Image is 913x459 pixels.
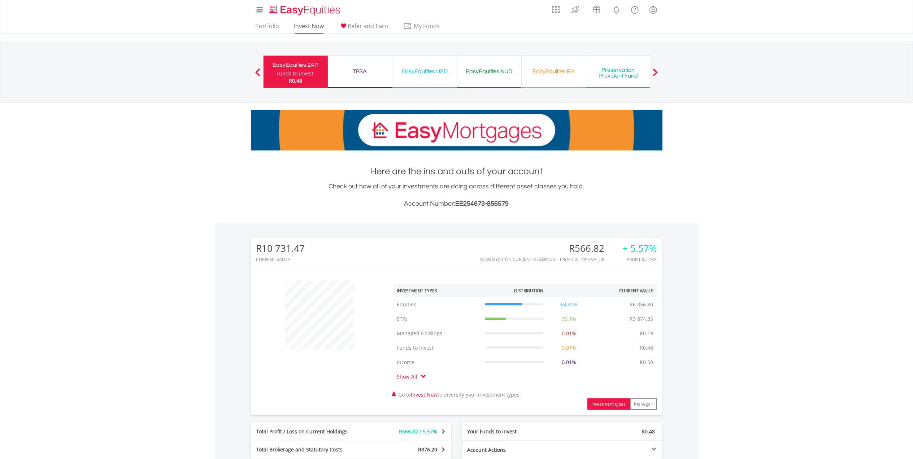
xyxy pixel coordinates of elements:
a: Invest Now [291,22,327,34]
td: R0.19 [636,326,657,341]
div: Check out how all of your investments are doing across different asset classes you hold. [251,182,662,209]
td: R0.50 [636,355,657,370]
div: EasyEquities AUD [461,66,517,76]
div: Funds to invest: [277,70,315,77]
img: EasyMortage Promotion Banner [251,110,662,150]
div: Preservation Provident Fund [591,67,646,79]
a: Invest Now [411,391,438,398]
div: Total Brokerage and Statutory Costs [251,446,368,453]
th: Current Value [591,284,657,297]
a: Notifications [607,2,626,16]
img: EasyEquities_Logo.png [268,4,343,16]
div: Account Actions [462,446,562,454]
div: Go to to diversify your investment types. [388,277,662,410]
div: TFSA [332,66,388,76]
span: R0.48 [289,77,302,84]
div: Your Funds to Invest [462,428,562,435]
a: AppsGrid [547,2,565,13]
a: FAQ's and Support [626,2,644,16]
a: Portfolio [253,22,282,34]
span: My Funds [403,21,451,31]
td: 0.01% [547,355,591,370]
h1: Here are the ins and outs of your account [251,165,662,178]
button: Previous [251,72,265,79]
td: 0.01% [547,341,591,355]
td: Managed Holdings [394,326,481,341]
a: Vouchers [586,2,607,15]
h3: Account Number: [251,199,662,209]
td: R3 874.35 [626,312,657,326]
td: 36.1% [547,312,591,326]
img: thrive-v2.svg [569,4,581,15]
button: Manager [630,398,657,410]
div: EasyEquities RA [526,66,582,76]
td: Equities [394,297,481,312]
td: R0.48 [636,341,657,355]
div: R10 731.47 [256,243,305,254]
span: Refer and Earn [348,22,388,30]
div: EasyEquities USD [397,66,452,76]
div: + 5.57% [623,243,657,254]
span: R566.82 / 5.57% [399,428,438,435]
td: Income [394,355,481,370]
div: Total Profit / Loss on Current Holdings [251,428,368,435]
td: 63.91% [547,297,591,312]
td: R6 856.80 [626,297,657,312]
button: Next [648,72,662,79]
a: Home page [266,2,343,16]
a: Show All [397,373,421,380]
th: Investment Types [394,284,481,297]
a: Refer and Earn [336,22,391,34]
span: EE254673-856579 [456,200,509,207]
span: R0.48 [642,428,655,435]
span: R876.20 [418,446,438,453]
td: ETFs [394,312,481,326]
div: Profit & Loss [623,257,657,262]
img: vouchers-v2.svg [591,4,603,15]
div: Distribution [514,288,543,294]
div: EasyEquities ZAR [268,60,323,70]
div: CURRENT VALUE [256,257,305,262]
a: My Profile [644,2,662,18]
td: 0.01% [547,326,591,341]
img: grid-menu-icon.svg [552,5,560,13]
button: Investment types [587,398,630,410]
div: R566.82 [560,243,614,254]
td: Funds to Invest [394,341,481,355]
div: Movement on Current Holdings: [480,257,557,262]
div: Profit & Loss Value [560,257,614,262]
